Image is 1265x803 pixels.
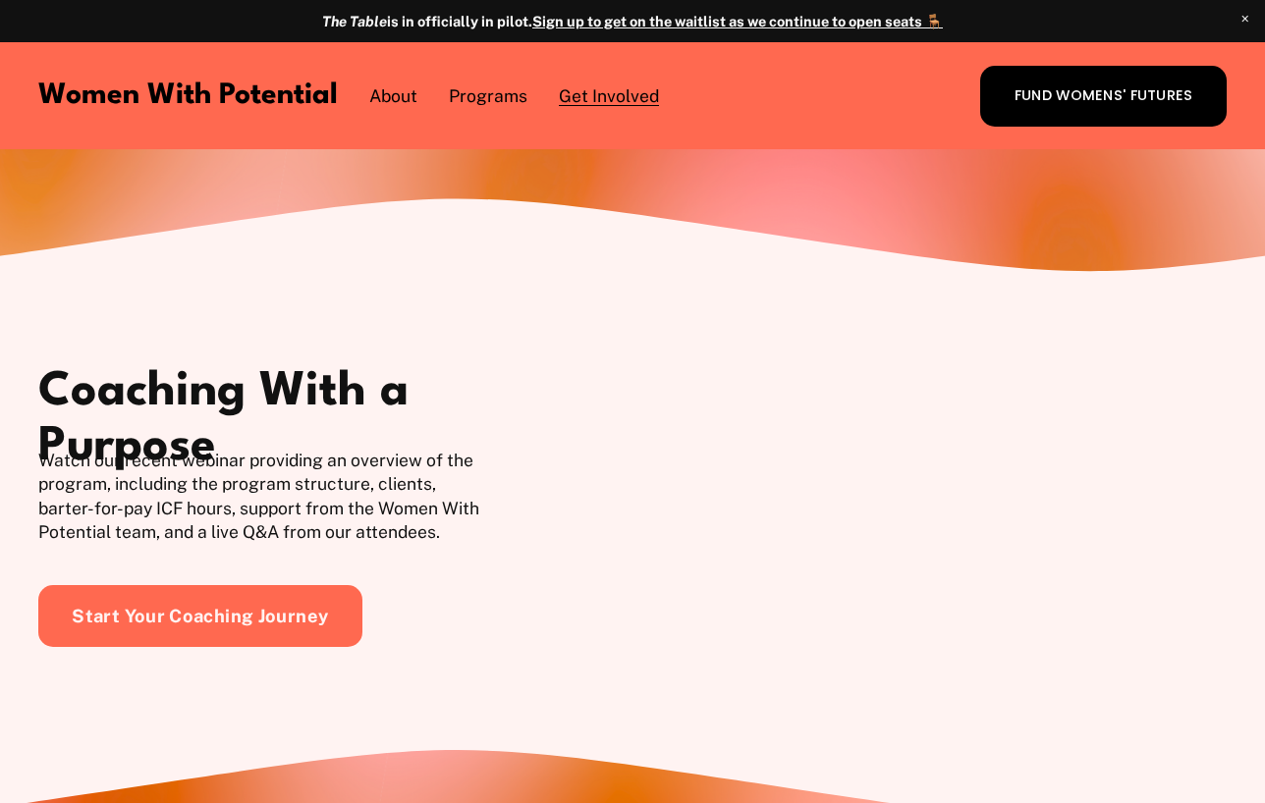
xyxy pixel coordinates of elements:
a: Sign up to get on the waitlist as we continue to open seats 🪑 [532,13,943,29]
iframe: Coaching With a Purpose Webinar [632,314,1227,650]
a: folder dropdown [559,82,659,110]
em: The Table [322,13,387,29]
span: About [369,84,417,109]
strong: Coaching With a Purpose [38,369,422,470]
strong: is in officially in pilot. [322,13,532,29]
a: Start Your Coaching Journey [38,585,362,647]
a: folder dropdown [449,82,527,110]
p: Watch our recent webinar providing an overview of the program, including the program structure, c... [38,449,484,545]
a: folder dropdown [369,82,417,110]
span: Get Involved [559,84,659,109]
a: Women With Potential [38,81,338,110]
a: FUND WOMENS' FUTURES [980,66,1227,128]
span: Programs [449,84,527,109]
